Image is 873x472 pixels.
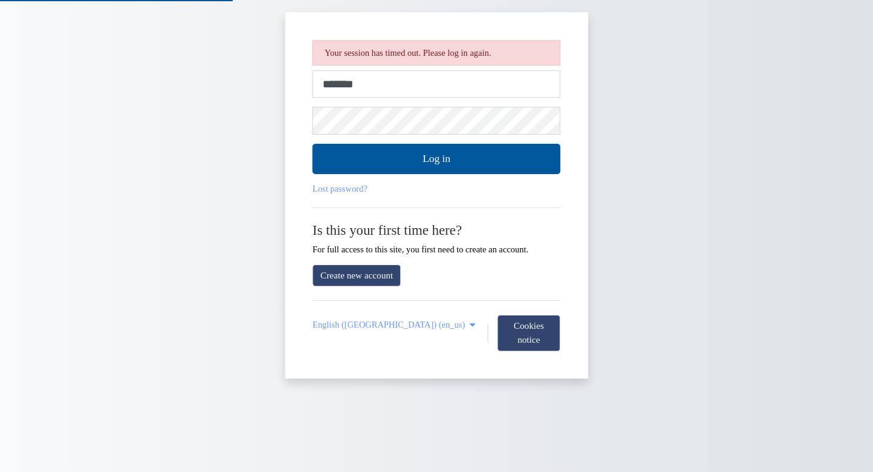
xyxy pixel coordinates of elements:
[313,144,561,174] button: Log in
[497,315,560,351] button: Cookies notice
[313,222,561,255] div: For full access to this site, you first need to create an account.
[313,320,478,330] a: English (United States) ‎(en_us)‎
[313,265,401,287] a: Create new account
[313,184,367,194] a: Lost password?
[313,40,561,66] div: Your session has timed out. Please log in again.
[313,222,561,238] h2: Is this your first time here?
